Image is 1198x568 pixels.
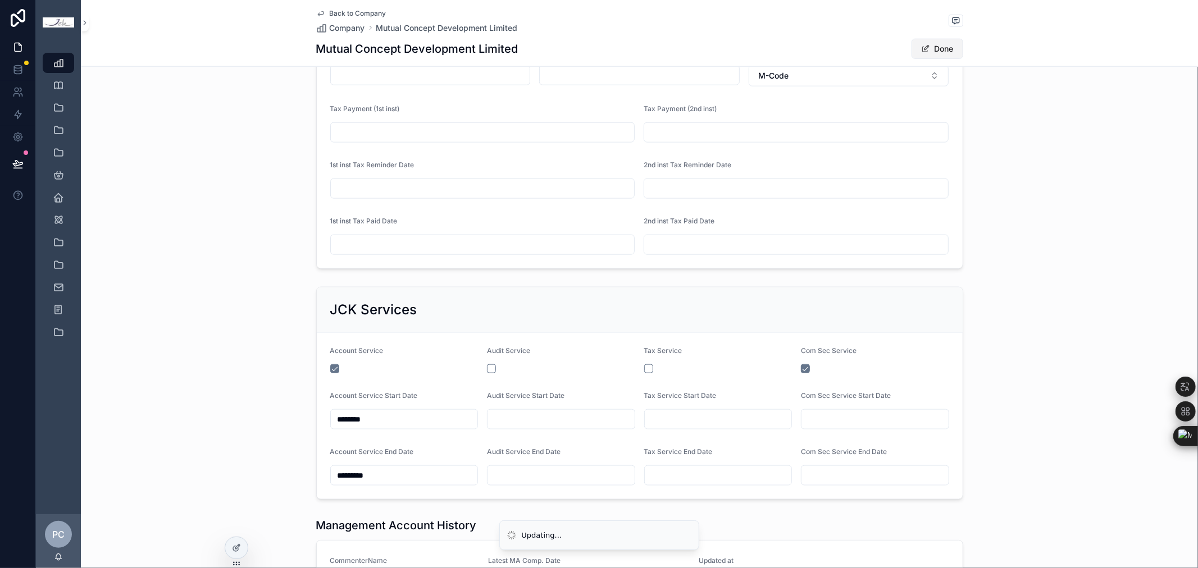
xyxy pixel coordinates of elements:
span: 2nd inst Tax Reminder Date [644,161,731,169]
span: Tax Payment (2nd inst) [644,104,717,113]
button: Select Button [749,65,949,86]
h2: JCK Services [330,301,417,319]
div: Updating... [522,530,562,541]
span: Com Sec Service [801,346,857,355]
div: scrollable content [36,45,81,357]
img: App logo [43,17,74,28]
span: Updated at [699,556,896,565]
span: Tax Service Start Date [644,391,717,400]
span: Account Service Start Date [330,391,418,400]
span: Account Service End Date [330,447,414,456]
a: Company [316,22,365,34]
button: Done [912,39,963,59]
span: Audit Service End Date [487,447,561,456]
span: Company [330,22,365,34]
span: Tax Service [644,346,682,355]
span: Tax Payment (1st inst) [330,104,400,113]
span: Tax Service End Date [644,447,713,456]
span: Back to Company [330,9,386,18]
a: Mutual Concept Development Limited [376,22,518,34]
span: Audit Service Start Date [487,391,564,400]
span: Latest MA Comp. Date [488,556,685,565]
span: 2nd inst Tax Paid Date [644,217,714,225]
h1: Mutual Concept Development Limited [316,41,518,57]
span: M-Code [758,70,789,81]
span: Com Sec Service Start Date [801,391,891,400]
span: 1st inst Tax Reminder Date [330,161,414,169]
h1: Management Account History [316,517,477,533]
span: Com Sec Service End Date [801,447,887,456]
a: Back to Company [316,9,386,18]
span: Audit Service [487,346,530,355]
span: CommenterName [330,556,475,565]
span: 1st inst Tax Paid Date [330,217,398,225]
span: Account Service [330,346,384,355]
span: PC [52,528,65,541]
